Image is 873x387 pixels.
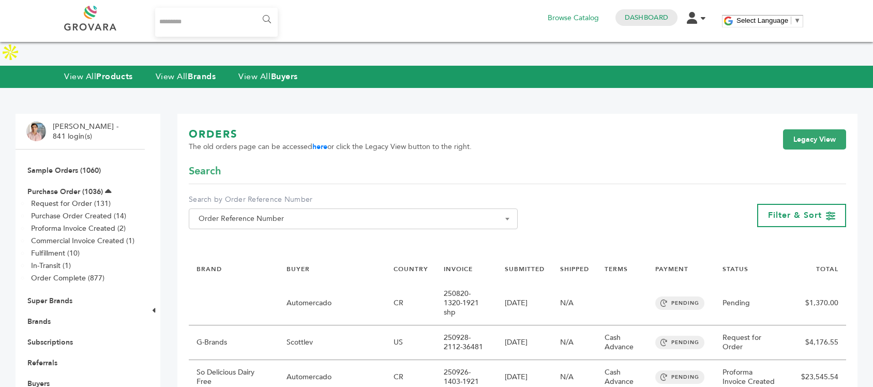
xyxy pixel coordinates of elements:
[238,71,298,82] a: View AllBuyers
[156,71,216,82] a: View AllBrands
[386,325,436,360] td: US
[312,142,327,152] a: here
[279,325,386,360] td: Scottlev
[655,296,704,310] span: PENDING
[736,17,801,24] a: Select Language​
[768,210,822,221] span: Filter & Sort
[31,273,104,283] a: Order Complete (877)
[560,265,589,273] a: SHIPPED
[27,337,73,347] a: Subscriptions
[436,325,497,360] td: 250928-2112-36481
[31,199,111,209] a: Request for Order (131)
[27,296,72,306] a: Super Brands
[715,281,783,325] td: Pending
[64,71,133,82] a: View AllProducts
[197,265,222,273] a: BRAND
[597,325,648,360] td: Cash Advance
[605,265,628,273] a: TERMS
[783,325,846,360] td: $4,176.55
[96,71,132,82] strong: Products
[279,281,386,325] td: Automercado
[31,261,71,271] a: In-Transit (1)
[27,317,51,326] a: Brands
[497,281,552,325] td: [DATE]
[723,265,748,273] a: STATUS
[625,13,668,22] a: Dashboard
[783,281,846,325] td: $1,370.00
[31,248,80,258] a: Fulfillment (10)
[53,122,121,142] li: [PERSON_NAME] - 841 login(s)
[194,212,512,226] span: Order Reference Number
[386,281,436,325] td: CR
[394,265,428,273] a: COUNTRY
[715,325,783,360] td: Request for Order
[27,358,57,368] a: Referrals
[189,209,518,229] span: Order Reference Number
[736,17,788,24] span: Select Language
[552,281,597,325] td: N/A
[31,224,126,233] a: Proforma Invoice Created (2)
[155,8,278,37] input: Search...
[552,325,597,360] td: N/A
[27,187,103,197] a: Purchase Order (1036)
[271,71,298,82] strong: Buyers
[287,265,310,273] a: BUYER
[794,17,801,24] span: ▼
[655,370,704,384] span: PENDING
[436,281,497,325] td: 250820-1320-1921 shp
[189,127,472,142] h1: ORDERS
[816,265,838,273] a: TOTAL
[548,12,599,24] a: Browse Catalog
[505,265,545,273] a: SUBMITTED
[27,166,101,175] a: Sample Orders (1060)
[31,211,126,221] a: Purchase Order Created (14)
[189,195,518,205] label: Search by Order Reference Number
[655,336,704,349] span: PENDING
[188,71,216,82] strong: Brands
[655,265,688,273] a: PAYMENT
[189,164,221,178] span: Search
[189,325,279,360] td: G-Brands
[189,142,472,152] span: The old orders page can be accessed or click the Legacy View button to the right.
[783,129,846,150] a: Legacy View
[497,325,552,360] td: [DATE]
[444,265,473,273] a: INVOICE
[31,236,134,246] a: Commercial Invoice Created (1)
